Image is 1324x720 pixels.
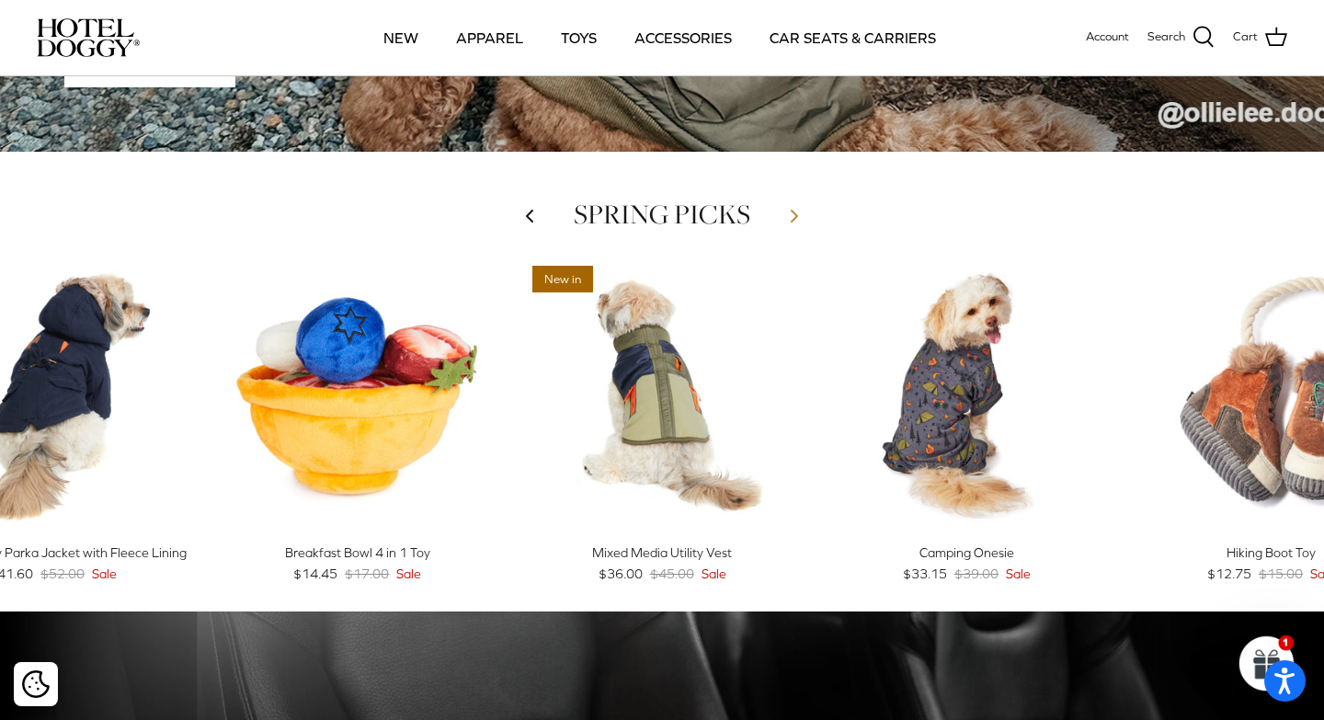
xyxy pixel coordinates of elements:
[1147,28,1185,47] span: Search
[618,6,748,69] a: ACCESSORIES
[219,543,496,584] a: Breakfast Bowl 4 in 1 Toy $14.45 $17.00 Sale
[1233,26,1287,50] a: Cart
[1006,564,1031,584] span: Sale
[523,257,800,533] a: Mixed Media Utility Vest
[599,564,643,584] span: $36.00
[650,564,694,584] span: $45.00
[19,669,51,701] button: Cookie policy
[574,196,750,233] a: SPRING PICKS
[838,266,903,292] span: 15% off
[219,257,496,533] a: Breakfast Bowl 4 in 1 Toy
[753,6,953,69] a: CAR SEATS & CARRIERS
[523,543,800,563] div: Mixed Media Utility Vest
[396,564,421,584] span: Sale
[293,564,337,584] span: $14.45
[14,662,58,706] div: Cookie policy
[1142,266,1207,292] span: 15% off
[1086,29,1129,43] span: Account
[367,6,435,69] a: NEW
[828,257,1105,533] a: Camping Onesie
[22,670,50,698] img: Cookie policy
[1086,28,1129,47] a: Account
[228,266,293,292] span: 15% off
[439,6,540,69] a: APPAREL
[1259,564,1303,584] span: $15.00
[828,543,1105,563] div: Camping Onesie
[702,564,726,584] span: Sale
[1233,28,1258,47] span: Cart
[345,564,389,584] span: $17.00
[1147,26,1215,50] a: Search
[37,18,140,57] img: hoteldoggycom
[523,543,800,584] a: Mixed Media Utility Vest $36.00 $45.00 Sale
[40,564,85,584] span: $52.00
[1207,564,1251,584] span: $12.75
[903,564,947,584] span: $33.15
[273,6,1045,69] div: Primary navigation
[219,543,496,563] div: Breakfast Bowl 4 in 1 Toy
[532,266,593,292] span: New in
[92,564,117,584] span: Sale
[954,564,999,584] span: $39.00
[544,6,613,69] a: TOYS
